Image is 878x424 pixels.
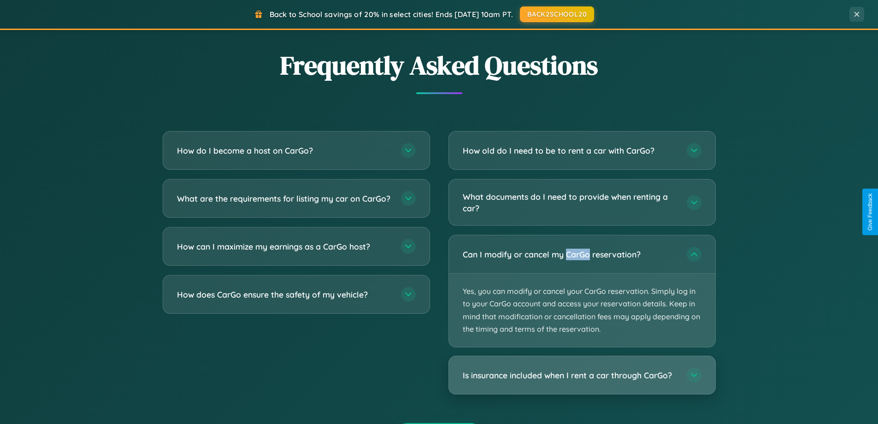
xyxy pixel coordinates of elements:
h2: Frequently Asked Questions [163,48,716,83]
span: Back to School savings of 20% in select cities! Ends [DATE] 10am PT. [270,10,513,19]
h3: How can I maximize my earnings as a CarGo host? [177,241,392,252]
div: Give Feedback [867,193,873,231]
h3: What documents do I need to provide when renting a car? [463,191,678,214]
h3: How does CarGo ensure the safety of my vehicle? [177,289,392,300]
button: BACK2SCHOOL20 [520,6,594,22]
h3: Is insurance included when I rent a car through CarGo? [463,370,678,381]
h3: What are the requirements for listing my car on CarGo? [177,193,392,204]
p: Yes, you can modify or cancel your CarGo reservation. Simply log in to your CarGo account and acc... [449,274,715,347]
h3: Can I modify or cancel my CarGo reservation? [463,249,678,260]
h3: How do I become a host on CarGo? [177,145,392,156]
h3: How old do I need to be to rent a car with CarGo? [463,145,678,156]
